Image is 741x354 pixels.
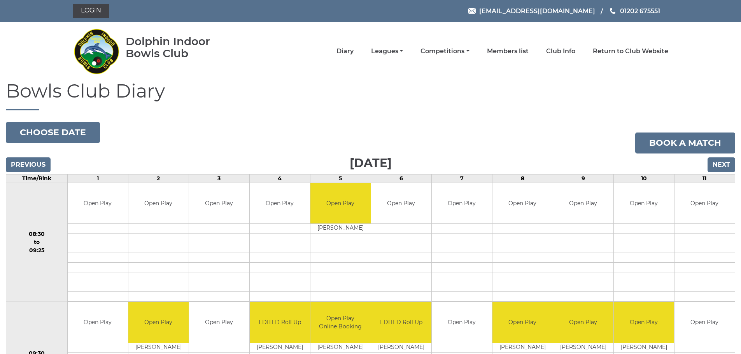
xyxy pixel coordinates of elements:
[674,183,735,224] td: Open Play
[553,302,613,343] td: Open Play
[73,4,109,18] a: Login
[432,183,492,224] td: Open Play
[492,302,553,343] td: Open Play
[609,6,660,16] a: Phone us 01202 675551
[468,6,595,16] a: Email [EMAIL_ADDRESS][DOMAIN_NAME]
[68,302,128,343] td: Open Play
[614,302,674,343] td: Open Play
[553,343,613,352] td: [PERSON_NAME]
[371,47,403,56] a: Leagues
[635,133,735,153] a: Book a match
[432,302,492,343] td: Open Play
[73,24,120,78] img: Dolphin Indoor Bowls Club
[310,183,371,224] td: Open Play
[310,302,371,343] td: Open Play Online Booking
[336,47,354,56] a: Diary
[6,81,735,110] h1: Bowls Club Diary
[479,7,595,14] span: [EMAIL_ADDRESS][DOMAIN_NAME]
[6,174,68,183] td: Time/Rink
[189,174,249,183] td: 3
[553,174,613,183] td: 9
[420,47,469,56] a: Competitions
[250,183,310,224] td: Open Play
[67,174,128,183] td: 1
[593,47,668,56] a: Return to Club Website
[126,35,235,59] div: Dolphin Indoor Bowls Club
[310,174,371,183] td: 5
[371,302,431,343] td: EDITED Roll Up
[492,183,553,224] td: Open Play
[492,343,553,352] td: [PERSON_NAME]
[128,174,189,183] td: 2
[128,343,189,352] td: [PERSON_NAME]
[620,7,660,14] span: 01202 675551
[128,302,189,343] td: Open Play
[250,302,310,343] td: EDITED Roll Up
[614,183,674,224] td: Open Play
[674,174,735,183] td: 11
[492,174,553,183] td: 8
[189,183,249,224] td: Open Play
[128,183,189,224] td: Open Play
[371,174,431,183] td: 6
[249,174,310,183] td: 4
[250,343,310,352] td: [PERSON_NAME]
[610,8,615,14] img: Phone us
[6,183,68,302] td: 08:30 to 09:25
[614,343,674,352] td: [PERSON_NAME]
[431,174,492,183] td: 7
[553,183,613,224] td: Open Play
[468,8,476,14] img: Email
[310,224,371,234] td: [PERSON_NAME]
[546,47,575,56] a: Club Info
[6,157,51,172] input: Previous
[487,47,529,56] a: Members list
[371,343,431,352] td: [PERSON_NAME]
[613,174,674,183] td: 10
[68,183,128,224] td: Open Play
[371,183,431,224] td: Open Play
[708,157,735,172] input: Next
[189,302,249,343] td: Open Play
[674,302,735,343] td: Open Play
[6,122,100,143] button: Choose date
[310,343,371,352] td: [PERSON_NAME]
